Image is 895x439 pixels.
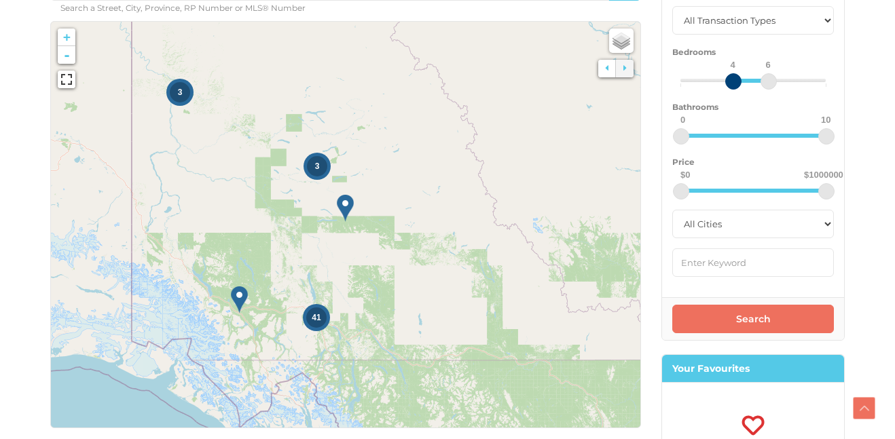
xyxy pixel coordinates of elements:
[672,102,718,112] small: Bathrooms
[337,194,354,222] img: marker-icon-default.png
[672,157,695,167] small: Price
[58,71,75,88] a: View Fullscreen
[178,88,183,97] span: 3
[609,28,634,53] a: Layers
[58,46,75,64] a: -
[731,60,735,69] div: 4
[821,115,830,124] div: 10
[680,170,690,179] div: $0
[312,313,321,322] span: 41
[680,115,685,124] div: 0
[315,161,320,171] span: 3
[672,362,750,375] strong: Your Favourites
[766,60,771,69] div: 6
[60,3,306,13] small: Search a Street, City, Province, RP Number or MLS® Number
[804,170,843,179] div: $1000000
[672,305,834,333] button: Search
[58,28,75,46] a: +
[672,248,834,277] input: Enter Keyword
[672,47,716,57] small: Bedrooms
[231,286,248,313] img: marker-icon-default.png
